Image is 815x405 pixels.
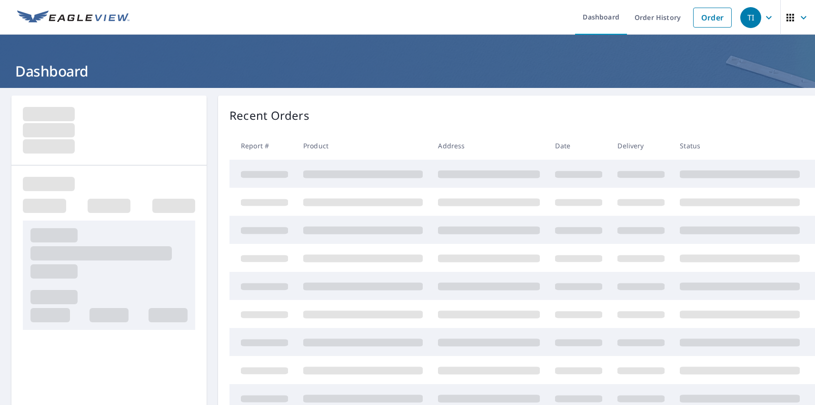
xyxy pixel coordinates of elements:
[11,61,804,81] h1: Dashboard
[296,132,430,160] th: Product
[229,107,309,124] p: Recent Orders
[547,132,610,160] th: Date
[610,132,672,160] th: Delivery
[740,7,761,28] div: TI
[430,132,547,160] th: Address
[17,10,129,25] img: EV Logo
[693,8,732,28] a: Order
[229,132,296,160] th: Report #
[672,132,807,160] th: Status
